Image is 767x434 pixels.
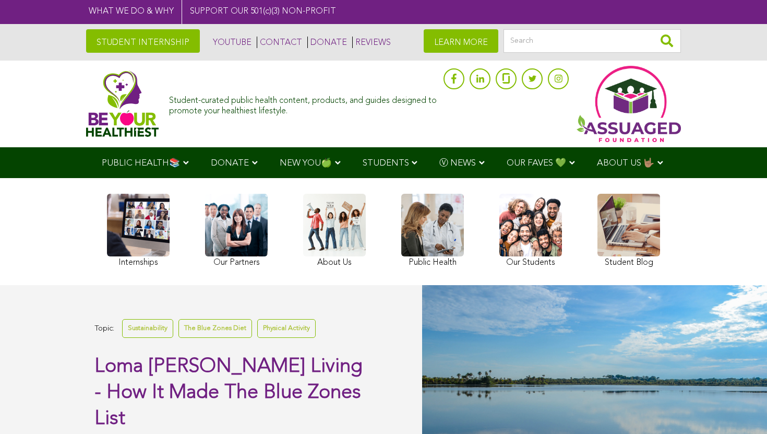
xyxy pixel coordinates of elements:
a: Sustainability [122,319,173,337]
span: Loma [PERSON_NAME] Living - How It Made The Blue Zones List [94,357,363,429]
span: Topic: [94,322,114,336]
a: LEARN MORE [424,29,498,53]
a: YOUTUBE [210,37,251,48]
a: DONATE [307,37,347,48]
div: Student-curated public health content, products, and guides designed to promote your healthiest l... [169,91,438,116]
span: NEW YOU🍏 [280,159,332,168]
span: ABOUT US 🤟🏽 [597,159,654,168]
span: PUBLIC HEALTH📚 [102,159,180,168]
span: DONATE [211,159,249,168]
a: REVIEWS [352,37,391,48]
span: Ⓥ NEWS [439,159,476,168]
a: Physical Activity [257,319,316,337]
span: STUDENTS [363,159,409,168]
input: Search [504,29,681,53]
a: STUDENT INTERNSHIP [86,29,200,53]
iframe: Chat Widget [715,384,767,434]
img: glassdoor [502,73,510,84]
img: Assuaged [86,71,159,137]
a: CONTACT [257,37,302,48]
a: The Blue Zones Diet [178,319,252,337]
span: OUR FAVES 💚 [507,159,566,168]
img: Assuaged App [577,66,681,142]
div: Navigation Menu [86,147,681,178]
